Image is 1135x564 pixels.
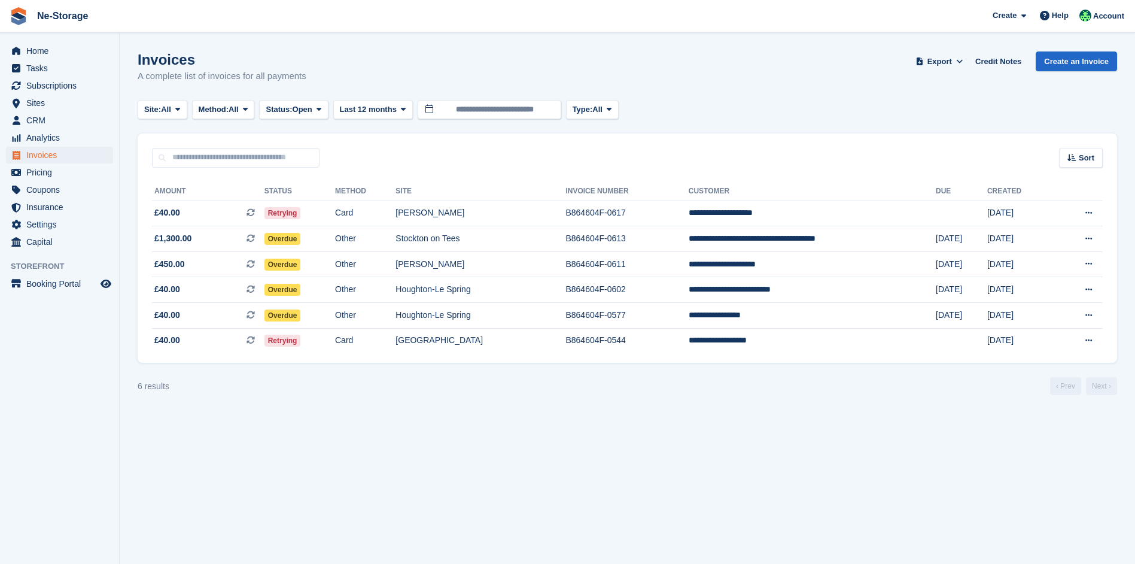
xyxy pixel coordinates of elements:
[335,251,395,277] td: Other
[565,201,688,226] td: B864604F-0617
[335,303,395,329] td: Other
[6,77,113,94] a: menu
[138,100,187,120] button: Site: All
[1036,51,1117,71] a: Create an Invoice
[266,104,292,116] span: Status:
[395,277,565,303] td: Houghton-Le Spring
[10,7,28,25] img: stora-icon-8386f47178a22dfd0bd8f6a31ec36ba5ce8667c1dd55bd0f319d3a0aa187defe.svg
[26,43,98,59] span: Home
[154,283,180,296] span: £40.00
[565,277,688,303] td: B864604F-0602
[138,69,306,83] p: A complete list of invoices for all payments
[32,6,93,26] a: Ne-Storage
[335,182,395,201] th: Method
[936,251,987,277] td: [DATE]
[573,104,593,116] span: Type:
[592,104,603,116] span: All
[26,181,98,198] span: Coupons
[1079,10,1091,22] img: Jay Johal
[144,104,161,116] span: Site:
[395,303,565,329] td: Houghton-Le Spring
[987,251,1054,277] td: [DATE]
[993,10,1017,22] span: Create
[264,284,301,296] span: Overdue
[6,181,113,198] a: menu
[335,226,395,252] td: Other
[689,182,936,201] th: Customer
[26,164,98,181] span: Pricing
[26,199,98,216] span: Insurance
[987,303,1054,329] td: [DATE]
[936,182,987,201] th: Due
[152,182,264,201] th: Amount
[11,260,119,272] span: Storefront
[6,147,113,163] a: menu
[936,277,987,303] td: [DATE]
[340,104,397,116] span: Last 12 months
[264,335,301,347] span: Retrying
[6,199,113,216] a: menu
[565,303,688,329] td: B864604F-0577
[566,100,619,120] button: Type: All
[565,328,688,353] td: B864604F-0544
[99,277,113,291] a: Preview store
[565,226,688,252] td: B864604F-0613
[293,104,312,116] span: Open
[987,201,1054,226] td: [DATE]
[927,56,952,68] span: Export
[199,104,229,116] span: Method:
[264,233,301,245] span: Overdue
[6,216,113,233] a: menu
[6,43,113,59] a: menu
[1048,377,1119,395] nav: Page
[936,303,987,329] td: [DATE]
[264,310,301,322] span: Overdue
[335,328,395,353] td: Card
[987,328,1054,353] td: [DATE]
[192,100,255,120] button: Method: All
[26,275,98,292] span: Booking Portal
[259,100,328,120] button: Status: Open
[6,112,113,129] a: menu
[395,182,565,201] th: Site
[395,251,565,277] td: [PERSON_NAME]
[1052,10,1069,22] span: Help
[335,201,395,226] td: Card
[395,226,565,252] td: Stockton on Tees
[26,129,98,146] span: Analytics
[138,380,169,393] div: 6 results
[1093,10,1124,22] span: Account
[1050,377,1081,395] a: Previous
[1079,152,1094,164] span: Sort
[264,207,301,219] span: Retrying
[6,234,113,250] a: menu
[335,277,395,303] td: Other
[26,147,98,163] span: Invoices
[6,275,113,292] a: menu
[395,328,565,353] td: [GEOGRAPHIC_DATA]
[138,51,306,68] h1: Invoices
[333,100,413,120] button: Last 12 months
[229,104,239,116] span: All
[154,232,191,245] span: £1,300.00
[395,201,565,226] td: [PERSON_NAME]
[987,182,1054,201] th: Created
[26,216,98,233] span: Settings
[26,60,98,77] span: Tasks
[154,309,180,322] span: £40.00
[26,234,98,250] span: Capital
[154,207,180,219] span: £40.00
[26,77,98,94] span: Subscriptions
[6,60,113,77] a: menu
[161,104,171,116] span: All
[154,258,185,271] span: £450.00
[936,226,987,252] td: [DATE]
[987,226,1054,252] td: [DATE]
[264,259,301,271] span: Overdue
[6,164,113,181] a: menu
[987,277,1054,303] td: [DATE]
[154,334,180,347] span: £40.00
[565,182,688,201] th: Invoice Number
[264,182,335,201] th: Status
[565,251,688,277] td: B864604F-0611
